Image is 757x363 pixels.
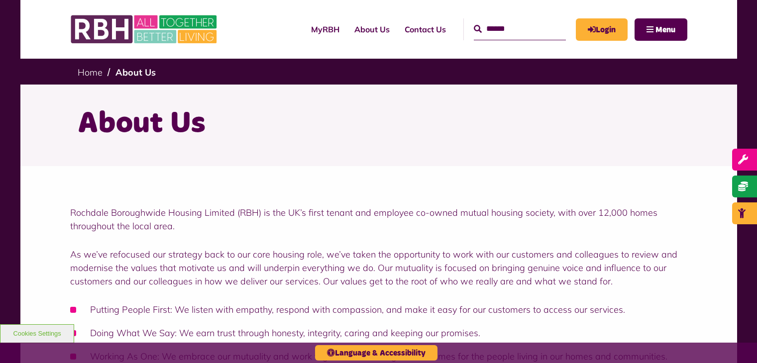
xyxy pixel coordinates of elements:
[397,16,453,43] a: Contact Us
[70,10,219,49] img: RBH
[635,18,687,41] button: Navigation
[70,303,687,316] li: Putting People First: We listen with empathy, respond with compassion, and make it easy for our c...
[576,18,628,41] a: MyRBH
[347,16,397,43] a: About Us
[315,345,437,361] button: Language & Accessibility
[70,206,687,233] p: Rochdale Boroughwide Housing Limited (RBH) is the UK’s first tenant and employee co-owned mutual ...
[115,67,156,78] a: About Us
[304,16,347,43] a: MyRBH
[78,67,103,78] a: Home
[78,104,680,143] h1: About Us
[70,326,687,340] li: Doing What We Say: We earn trust through honesty, integrity, caring and keeping our promises.
[712,318,757,363] iframe: Netcall Web Assistant for live chat
[655,26,675,34] span: Menu
[70,248,687,288] p: As we’ve refocused our strategy back to our core housing role, we’ve taken the opportunity to wor...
